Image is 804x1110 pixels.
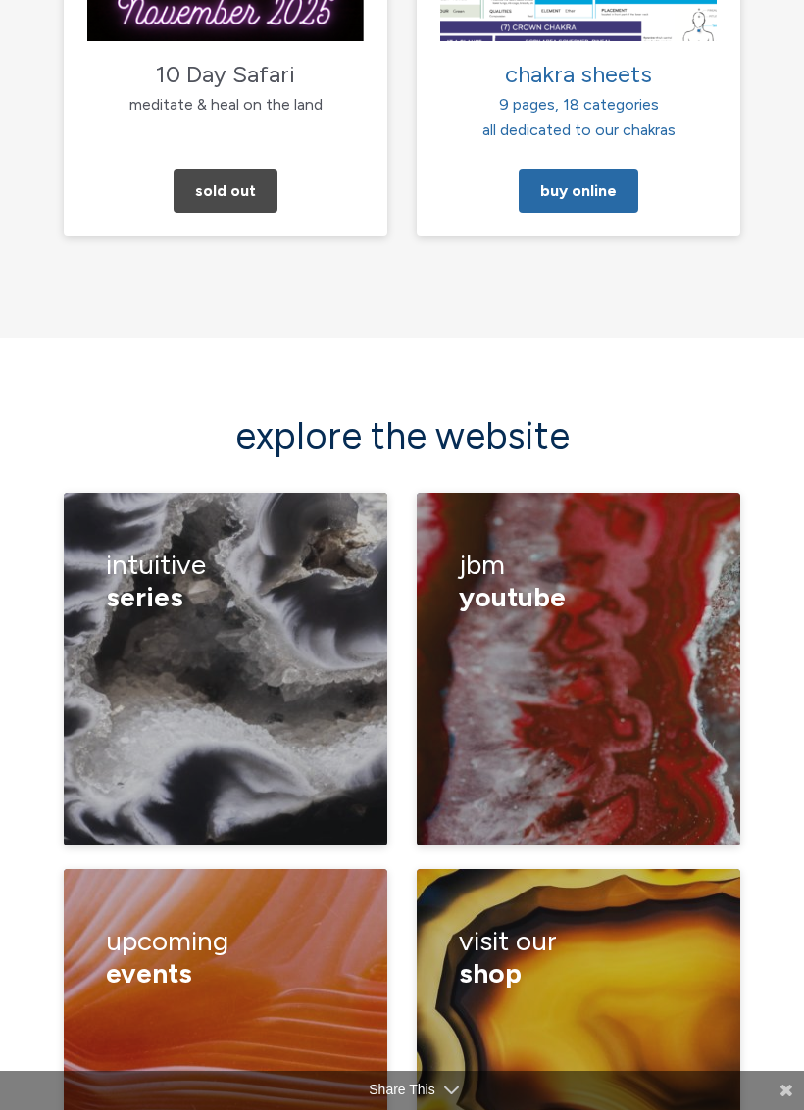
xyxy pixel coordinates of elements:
span: YouTube [459,580,566,613]
a: Buy Online [519,169,638,213]
h3: upcoming [106,911,346,1004]
span: chakra sheets [505,60,652,88]
h3: visit our [459,911,699,1004]
span: shop [459,956,522,989]
span: all dedicated to our chakras [482,121,676,139]
h2: explore the website [64,416,740,458]
span: series [106,580,183,613]
span: events [106,956,192,989]
h3: JBM [459,535,699,628]
span: 10 Day Safari [156,60,295,88]
h3: Intuitive [106,535,346,628]
span: meditate & heal on the land [129,95,323,114]
span: 9 pages, 18 categories [499,95,659,114]
a: Sold Out [174,169,277,213]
